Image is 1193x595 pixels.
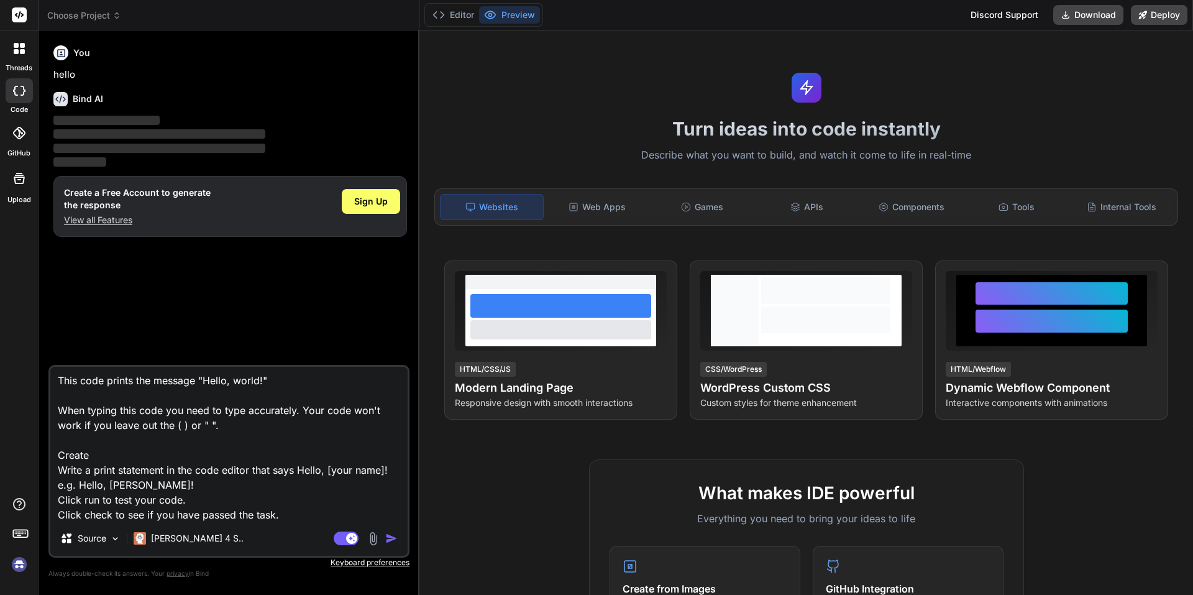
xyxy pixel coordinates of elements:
[946,362,1011,377] div: HTML/Webflow
[963,5,1046,25] div: Discord Support
[11,104,28,115] label: code
[546,194,649,220] div: Web Apps
[151,532,244,545] p: [PERSON_NAME] 4 S..
[700,379,912,397] h4: WordPress Custom CSS
[1131,5,1187,25] button: Deploy
[455,379,667,397] h4: Modern Landing Page
[7,148,30,159] label: GitHub
[53,129,265,139] span: ‌
[1053,5,1123,25] button: Download
[6,63,32,73] label: threads
[440,194,544,220] div: Websites
[946,397,1158,409] p: Interactive components with animations
[73,93,103,105] h6: Bind AI
[946,379,1158,397] h4: Dynamic Webflow Component
[50,367,408,521] textarea: The print statement In this course you'll learn a programming language called Python. It's a grea...
[53,144,265,153] span: ‌
[110,533,121,544] img: Pick Models
[73,47,90,59] h6: You
[427,6,479,24] button: Editor
[48,568,409,579] p: Always double-check its answers. Your in Bind
[53,68,407,82] p: hello
[385,532,398,545] img: icon
[64,214,211,226] p: View all Features
[354,195,388,208] span: Sign Up
[9,554,30,575] img: signin
[861,194,963,220] div: Components
[427,118,1186,140] h1: Turn ideas into code instantly
[756,194,858,220] div: APIs
[48,558,409,568] p: Keyboard preferences
[64,187,211,211] h1: Create a Free Account to generate the response
[78,532,106,545] p: Source
[7,195,31,205] label: Upload
[167,570,189,577] span: privacy
[610,511,1003,526] p: Everything you need to bring your ideas to life
[479,6,540,24] button: Preview
[700,397,912,409] p: Custom styles for theme enhancement
[610,480,1003,506] h2: What makes IDE powerful
[1070,194,1172,220] div: Internal Tools
[366,532,380,546] img: attachment
[427,147,1186,164] p: Describe what you want to build, and watch it come to life in real-time
[134,532,146,545] img: Claude 4 Sonnet
[47,9,121,22] span: Choose Project
[966,194,1068,220] div: Tools
[651,194,754,220] div: Games
[53,116,160,125] span: ‌
[455,397,667,409] p: Responsive design with smooth interactions
[53,157,106,167] span: ‌
[455,362,516,377] div: HTML/CSS/JS
[700,362,767,377] div: CSS/WordPress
